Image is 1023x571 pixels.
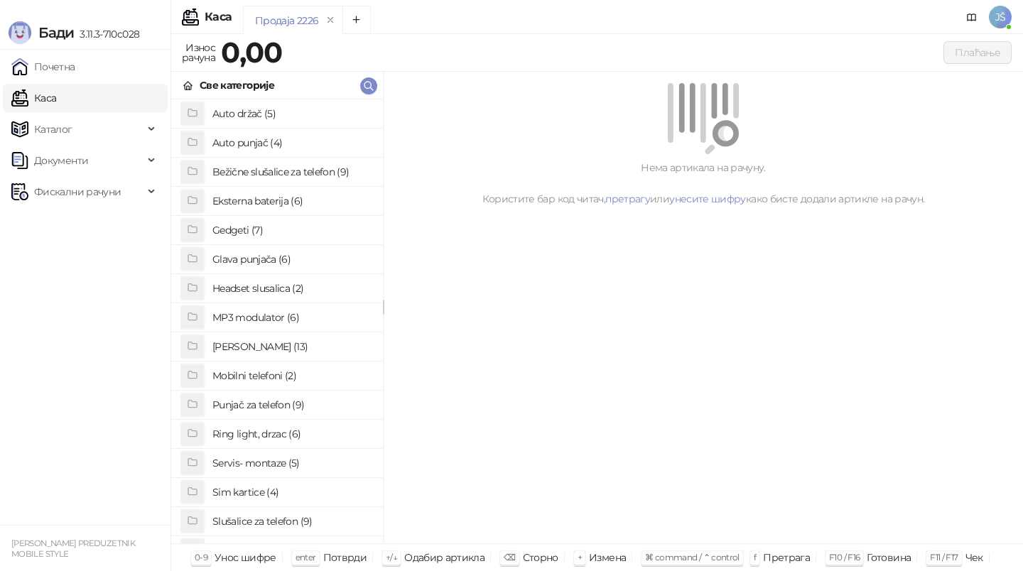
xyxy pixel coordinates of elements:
span: F11 / F17 [930,552,958,562]
span: + [578,552,582,562]
div: grid [171,99,383,543]
a: Каса [11,84,56,112]
span: Документи [34,146,88,175]
h4: Auto punjač (4) [212,131,372,154]
div: Сторно [523,548,558,567]
h4: Bežične slušalice za telefon (9) [212,161,372,183]
div: Одабир артикла [404,548,485,567]
div: Све категорије [200,77,274,93]
span: JŠ [989,6,1012,28]
button: Плаћање [943,41,1012,64]
div: Потврди [323,548,367,567]
span: 0-9 [195,552,207,562]
a: претрагу [605,192,650,205]
h4: Mobilni telefoni (2) [212,364,372,387]
span: ↑/↓ [386,552,397,562]
h4: Servis- montaze (5) [212,452,372,474]
div: Измена [589,548,626,567]
span: ⌘ command / ⌃ control [645,552,740,562]
h4: Eksterna baterija (6) [212,190,372,212]
div: Унос шифре [215,548,276,567]
a: унесите шифру [669,192,746,205]
div: Износ рачуна [179,38,218,67]
a: Документација [960,6,983,28]
h4: Headset slusalica (2) [212,277,372,300]
span: Бади [38,24,74,41]
h4: Auto držač (5) [212,102,372,125]
img: Logo [9,21,31,44]
button: remove [321,14,340,26]
small: [PERSON_NAME] PREDUZETNIK MOBILE STYLE [11,538,135,559]
div: Каса [205,11,232,23]
div: Нема артикала на рачуну. Користите бар код читач, или како бисте додали артикле на рачун. [401,160,1006,207]
h4: MP3 modulator (6) [212,306,372,329]
span: ⌫ [504,552,515,562]
span: f [754,552,756,562]
h4: Glava punjača (6) [212,248,372,271]
span: enter [296,552,316,562]
h4: Slušalice za telefon (9) [212,510,372,533]
span: Каталог [34,115,72,143]
div: Претрага [763,548,810,567]
div: Продаја 2226 [255,13,318,28]
span: 3.11.3-710c028 [74,28,139,40]
strong: 0,00 [221,35,282,70]
h4: Ring light, drzac (6) [212,423,372,445]
div: Чек [965,548,983,567]
h4: Staklo za telefon (7) [212,539,372,562]
span: Фискални рачуни [34,178,121,206]
div: Готовина [867,548,911,567]
button: Add tab [342,6,371,34]
a: Почетна [11,53,75,81]
h4: [PERSON_NAME] (13) [212,335,372,358]
h4: Sim kartice (4) [212,481,372,504]
h4: Gedgeti (7) [212,219,372,241]
h4: Punjač za telefon (9) [212,393,372,416]
span: F10 / F16 [829,552,860,562]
